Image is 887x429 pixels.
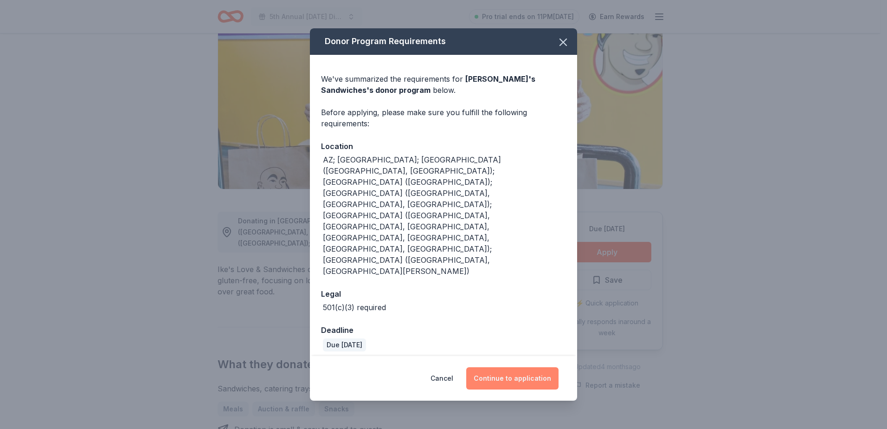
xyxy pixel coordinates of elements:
[321,324,566,336] div: Deadline
[466,367,559,390] button: Continue to application
[431,367,453,390] button: Cancel
[323,154,566,277] div: AZ; [GEOGRAPHIC_DATA]; [GEOGRAPHIC_DATA] ([GEOGRAPHIC_DATA], [GEOGRAPHIC_DATA]); [GEOGRAPHIC_DATA...
[321,107,566,129] div: Before applying, please make sure you fulfill the following requirements:
[321,73,566,96] div: We've summarized the requirements for below.
[321,288,566,300] div: Legal
[310,28,577,55] div: Donor Program Requirements
[323,338,366,351] div: Due [DATE]
[323,302,386,313] div: 501(c)(3) required
[321,140,566,152] div: Location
